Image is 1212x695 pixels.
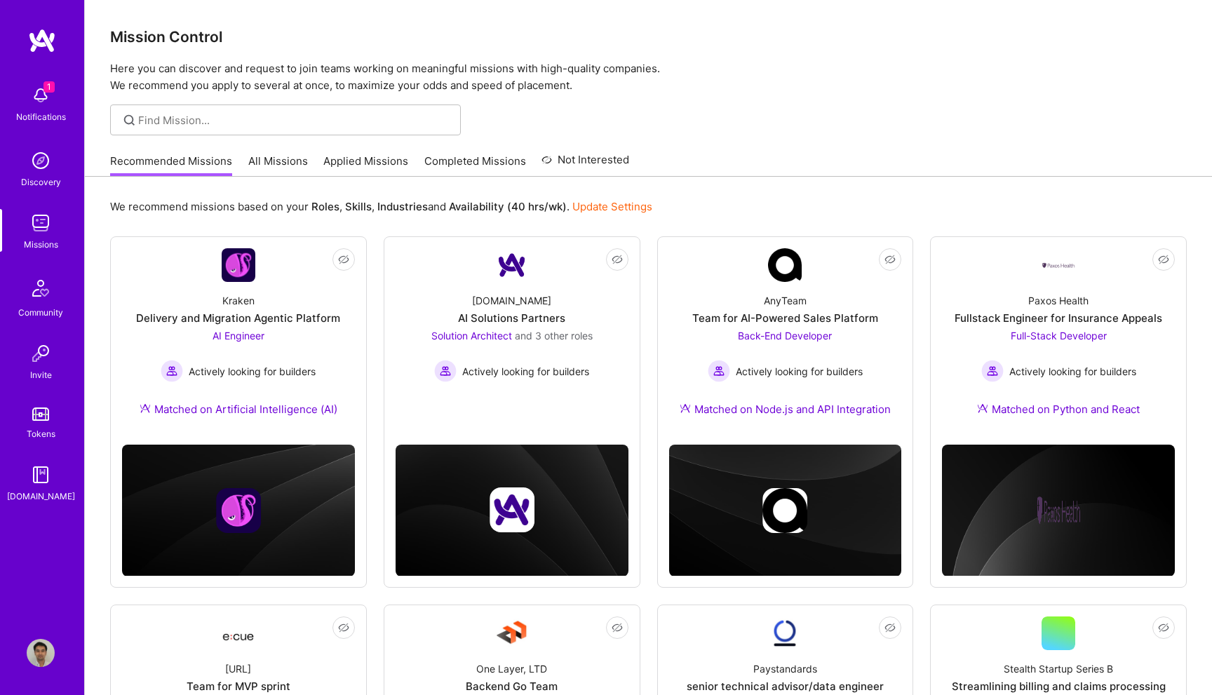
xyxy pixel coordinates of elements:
span: Actively looking for builders [1009,364,1136,379]
img: Ateam Purple Icon [680,403,691,414]
a: Completed Missions [424,154,526,177]
img: Company Logo [495,248,529,282]
a: Applied Missions [323,154,408,177]
div: Fullstack Engineer for Insurance Appeals [955,311,1162,325]
span: Full-Stack Developer [1011,330,1107,342]
span: Back-End Developer [738,330,832,342]
div: Invite [30,367,52,382]
img: Company Logo [768,248,802,282]
img: logo [28,28,56,53]
i: icon SearchGrey [121,112,137,128]
i: icon EyeClosed [612,254,623,265]
div: Discovery [21,175,61,189]
div: Missions [24,237,58,252]
img: Actively looking for builders [161,360,183,382]
a: Not Interested [541,151,629,177]
img: cover [396,445,628,576]
img: Company logo [762,488,807,533]
i: icon EyeClosed [884,254,896,265]
span: Actively looking for builders [189,364,316,379]
div: Team for MVP sprint [187,679,290,694]
a: Company LogoKrakenDelivery and Migration Agentic PlatformAI Engineer Actively looking for builder... [122,248,355,433]
div: Team for AI-Powered Sales Platform [692,311,878,325]
a: Company Logo[DOMAIN_NAME]AI Solutions PartnersSolution Architect and 3 other rolesActively lookin... [396,248,628,406]
img: Actively looking for builders [981,360,1004,382]
img: Company Logo [495,616,529,650]
img: discovery [27,147,55,175]
img: Actively looking for builders [708,360,730,382]
div: Paystandards [753,661,817,676]
i: icon EyeClosed [338,622,349,633]
div: senior technical advisor/data engineer [687,679,884,694]
div: Delivery and Migration Agentic Platform [136,311,340,325]
span: and 3 other roles [515,330,593,342]
i: icon EyeClosed [884,622,896,633]
a: Company LogoAnyTeamTeam for AI-Powered Sales PlatformBack-End Developer Actively looking for buil... [669,248,902,433]
div: Tokens [27,426,55,441]
div: Paxos Health [1028,293,1089,308]
i: icon EyeClosed [1158,622,1169,633]
div: AI Solutions Partners [458,311,565,325]
i: icon EyeClosed [338,254,349,265]
span: Actively looking for builders [462,364,589,379]
img: Ateam Purple Icon [977,403,988,414]
i: icon EyeClosed [612,622,623,633]
img: Company logo [490,487,534,532]
div: One Layer, LTD [476,661,547,676]
img: Company Logo [1042,262,1075,269]
div: [DOMAIN_NAME] [472,293,551,308]
b: Roles [311,200,339,213]
a: Recommended Missions [110,154,232,177]
img: Company logo [1036,488,1081,533]
b: Availability (40 hrs/wk) [449,200,567,213]
div: Kraken [222,293,255,308]
div: Matched on Python and React [977,402,1140,417]
div: Matched on Artificial Intelligence (AI) [140,402,337,417]
img: Community [24,271,58,305]
a: All Missions [248,154,308,177]
div: Matched on Node.js and API Integration [680,402,891,417]
img: Company Logo [768,616,802,650]
p: Here you can discover and request to join teams working on meaningful missions with high-quality ... [110,60,1187,94]
span: Solution Architect [431,330,512,342]
div: AnyTeam [764,293,807,308]
span: AI Engineer [213,330,264,342]
span: Actively looking for builders [736,364,863,379]
img: cover [122,445,355,576]
img: Actively looking for builders [434,360,457,382]
div: Backend Go Team [466,679,558,694]
a: User Avatar [23,639,58,667]
img: tokens [32,407,49,421]
img: guide book [27,461,55,489]
h3: Mission Control [110,28,1187,46]
div: Community [18,305,63,320]
i: icon EyeClosed [1158,254,1169,265]
div: [URL] [225,661,251,676]
img: Company Logo [222,248,255,282]
b: Industries [377,200,428,213]
img: Invite [27,339,55,367]
img: Company Logo [222,621,255,646]
a: Update Settings [572,200,652,213]
div: [DOMAIN_NAME] [7,489,75,504]
a: Company LogoPaxos HealthFullstack Engineer for Insurance AppealsFull-Stack Developer Actively loo... [942,248,1175,433]
img: Ateam Purple Icon [140,403,151,414]
img: teamwork [27,209,55,237]
input: Find Mission... [138,113,450,128]
img: Company logo [216,488,261,533]
img: User Avatar [27,639,55,667]
img: cover [669,445,902,576]
b: Skills [345,200,372,213]
div: Stealth Startup Series B [1004,661,1113,676]
img: cover [942,445,1175,576]
p: We recommend missions based on your , , and . [110,199,652,214]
